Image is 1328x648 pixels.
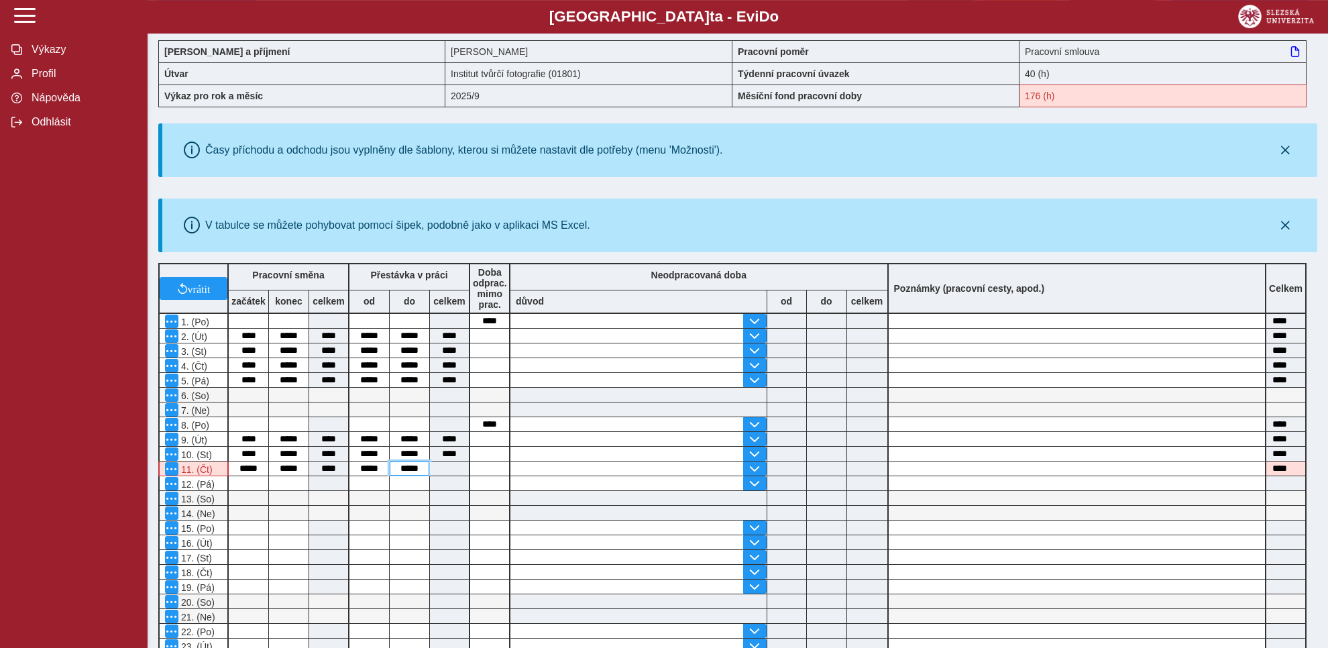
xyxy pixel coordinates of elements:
button: vrátit [160,277,227,300]
b: Poznámky (pracovní cesty, apod.) [889,283,1050,294]
span: 10. (St) [178,449,212,460]
span: 17. (St) [178,553,212,563]
div: 2025/9 [445,85,732,107]
button: Menu [165,329,178,343]
span: vrátit [188,283,211,294]
span: 16. (Út) [178,538,213,549]
span: 14. (Ne) [178,508,215,519]
b: od [767,296,806,307]
span: 15. (Po) [178,523,215,534]
button: Menu [165,492,178,505]
b: celkem [847,296,887,307]
button: Menu [165,344,178,358]
div: Institut tvůrčí fotografie (01801) [445,62,732,85]
span: 6. (So) [178,390,209,401]
span: 2. (Út) [178,331,207,342]
span: o [770,8,779,25]
div: [PERSON_NAME] [445,40,732,62]
button: Menu [165,388,178,402]
b: Měsíční fond pracovní doby [738,91,862,101]
span: 21. (Ne) [178,612,215,623]
button: Menu [165,521,178,535]
span: 1. (Po) [178,317,209,327]
img: logo_web_su.png [1238,5,1314,28]
button: Menu [165,536,178,549]
button: Menu [165,506,178,520]
span: 3. (St) [178,346,207,357]
b: do [807,296,846,307]
button: Menu [165,565,178,579]
button: Menu [165,625,178,638]
button: Menu [165,477,178,490]
b: Týdenní pracovní úvazek [738,68,850,79]
div: Fond pracovní doby (176 h) a součet hodin (72:30 h) se neshodují! [1019,85,1307,107]
span: 19. (Pá) [178,582,215,593]
span: 18. (Čt) [178,568,213,578]
button: Menu [165,462,178,476]
div: Pracovní smlouva [1019,40,1307,62]
button: Menu [165,447,178,461]
button: Menu [165,359,178,372]
span: 12. (Pá) [178,479,215,490]
b: celkem [309,296,348,307]
span: 8. (Po) [178,420,209,431]
b: Výkaz pro rok a měsíc [164,91,263,101]
button: Menu [165,403,178,417]
b: Přestávka v práci [370,270,447,280]
button: Menu [165,580,178,594]
span: 9. (Út) [178,435,207,445]
b: konec [269,296,309,307]
div: Po 6 hodinách nepřetržité práce je nutná přestávka v práci - použijte možnost zadat '2. přestávku... [158,462,229,476]
button: Menu [165,610,178,623]
button: Menu [165,315,178,328]
button: Menu [165,433,178,446]
span: D [759,8,769,25]
b: Doba odprac. mimo prac. [473,267,507,310]
span: 7. (Ne) [178,405,210,416]
span: Výkazy [27,44,136,56]
b: Útvar [164,68,188,79]
b: celkem [430,296,469,307]
b: Pracovní poměr [738,46,809,57]
span: t [710,8,714,25]
b: do [390,296,429,307]
button: Menu [165,374,178,387]
div: V tabulce se můžete pohybovat pomocí šipek, podobně jako v aplikaci MS Excel. [205,219,590,231]
b: Pracovní směna [252,270,324,280]
div: 40 (h) [1019,62,1307,85]
span: Odhlásit [27,116,136,128]
b: [GEOGRAPHIC_DATA] a - Evi [40,8,1288,25]
span: 20. (So) [178,597,215,608]
b: začátek [229,296,268,307]
span: 5. (Pá) [178,376,209,386]
b: [PERSON_NAME] a příjmení [164,46,290,57]
b: důvod [516,296,544,307]
span: Profil [27,68,136,80]
b: Celkem [1269,283,1303,294]
button: Menu [165,551,178,564]
span: 4. (Čt) [178,361,207,372]
span: Nápověda [27,92,136,104]
button: Menu [165,418,178,431]
span: 13. (So) [178,494,215,504]
b: Neodpracovaná doba [651,270,746,280]
b: od [349,296,389,307]
div: Časy příchodu a odchodu jsou vyplněny dle šablony, kterou si můžete nastavit dle potřeby (menu 'M... [205,144,723,156]
span: 11. (Čt) [178,464,213,475]
button: Menu [165,595,178,608]
span: 22. (Po) [178,627,215,637]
